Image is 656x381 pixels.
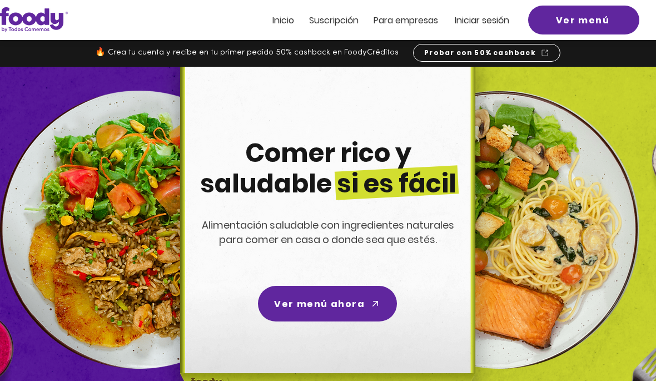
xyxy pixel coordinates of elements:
[272,16,294,25] a: Inicio
[528,6,639,34] a: Ver menú
[592,316,645,370] iframe: Messagebird Livechat Widget
[455,16,509,25] a: Iniciar sesión
[95,48,399,57] span: 🔥 Crea tu cuenta y recibe en tu primer pedido 50% cashback en FoodyCréditos
[424,48,536,58] span: Probar con 50% cashback
[272,14,294,27] span: Inicio
[258,286,397,321] a: Ver menú ahora
[309,14,359,27] span: Suscripción
[202,218,454,246] span: Alimentación saludable con ingredientes naturales para comer en casa o donde sea que estés.
[200,135,456,201] span: Comer rico y saludable si es fácil
[413,44,560,62] a: Probar con 50% cashback
[455,14,509,27] span: Iniciar sesión
[384,14,438,27] span: ra empresas
[556,13,610,27] span: Ver menú
[374,14,384,27] span: Pa
[274,297,365,311] span: Ver menú ahora
[374,16,438,25] a: Para empresas
[309,16,359,25] a: Suscripción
